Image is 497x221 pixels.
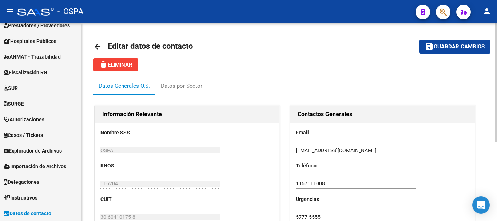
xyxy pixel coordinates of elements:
span: Editar datos de contacto [108,42,193,51]
mat-icon: delete [99,60,108,69]
span: Prestadores / Proveedores [4,21,70,29]
span: Casos / Tickets [4,131,43,139]
p: CUIT [100,195,155,203]
span: SUR [4,84,18,92]
p: Urgencias [296,195,351,203]
span: Explorador de Archivos [4,147,62,155]
p: Teléfono [296,162,351,170]
p: Email [296,129,351,137]
span: SURGE [4,100,24,108]
span: Datos de contacto [4,209,51,217]
span: Delegaciones [4,178,39,186]
mat-icon: save [425,42,434,51]
mat-icon: menu [6,7,15,16]
div: Datos Generales O.S. [99,82,150,90]
span: Instructivos [4,194,37,202]
span: - OSPA [57,4,83,20]
span: Hospitales Públicos [4,37,56,45]
span: ANMAT - Trazabilidad [4,53,61,61]
div: Open Intercom Messenger [472,196,490,214]
span: Fiscalización RG [4,68,47,76]
span: Guardar cambios [434,44,485,50]
span: Eliminar [99,62,132,68]
p: Nombre SSS [100,129,155,137]
h1: Información Relevante [102,108,272,120]
mat-icon: person [482,7,491,16]
button: Eliminar [93,58,138,71]
span: Importación de Archivos [4,162,66,170]
p: RNOS [100,162,155,170]
mat-icon: arrow_back [93,42,102,51]
h1: Contactos Generales [298,108,468,120]
button: Guardar cambios [419,40,490,53]
span: Autorizaciones [4,115,44,123]
div: Datos por Sector [161,82,202,90]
